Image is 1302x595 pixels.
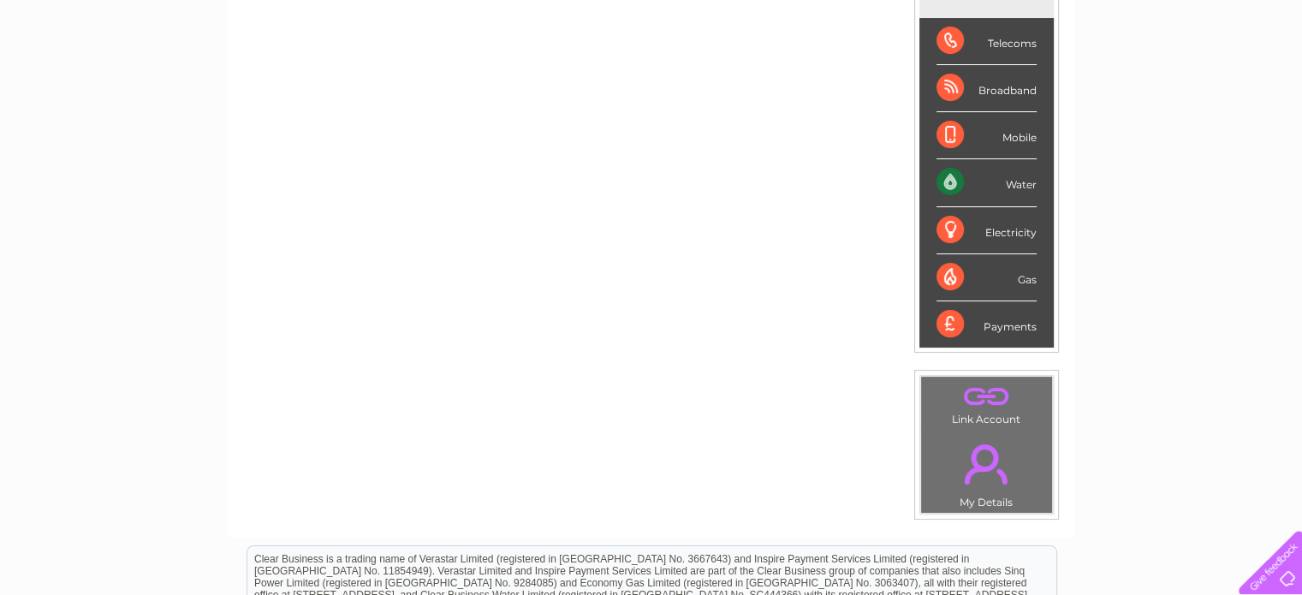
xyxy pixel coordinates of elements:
[1188,73,1230,86] a: Contact
[979,9,1097,30] a: 0333 014 3131
[936,159,1037,206] div: Water
[936,207,1037,254] div: Electricity
[936,301,1037,348] div: Payments
[1043,73,1081,86] a: Energy
[936,18,1037,65] div: Telecoms
[936,254,1037,301] div: Gas
[925,434,1048,494] a: .
[1246,73,1286,86] a: Log out
[925,381,1048,411] a: .
[920,376,1053,430] td: Link Account
[247,9,1056,83] div: Clear Business is a trading name of Verastar Limited (registered in [GEOGRAPHIC_DATA] No. 3667643...
[1091,73,1143,86] a: Telecoms
[936,112,1037,159] div: Mobile
[1001,73,1033,86] a: Water
[45,45,133,97] img: logo.png
[920,430,1053,514] td: My Details
[936,65,1037,112] div: Broadband
[1153,73,1178,86] a: Blog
